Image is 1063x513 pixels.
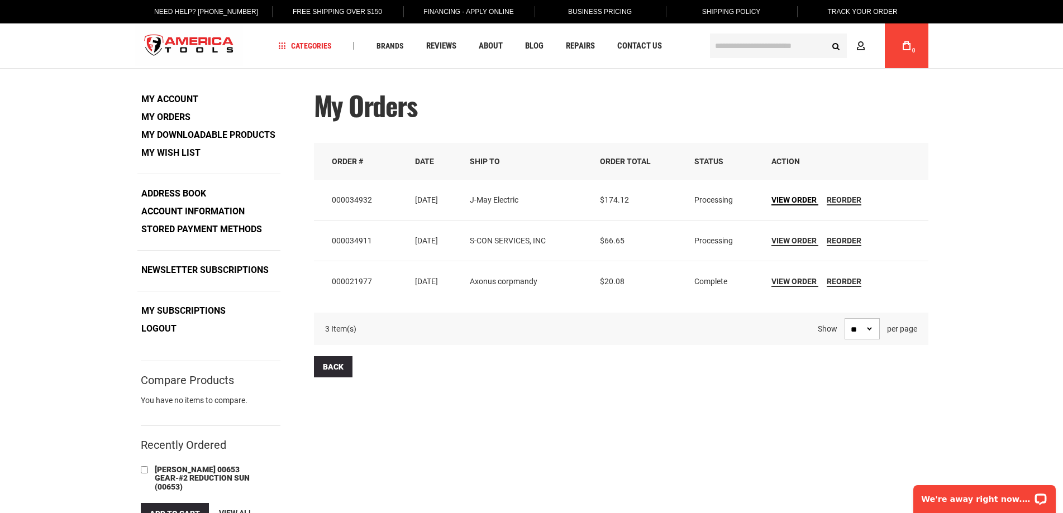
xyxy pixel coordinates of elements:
[137,127,279,143] a: My Downloadable Products
[407,261,462,301] td: [DATE]
[314,85,417,125] span: My Orders
[827,195,861,205] a: Reorder
[426,42,456,50] span: Reviews
[525,42,544,50] span: Blog
[407,180,462,220] td: [DATE]
[314,261,408,301] td: 000021977
[566,42,595,50] span: Repairs
[152,464,264,493] a: [PERSON_NAME] 00653 GEAR-#2 REDUCTION SUN (00653)
[137,185,210,202] a: Address Book
[827,236,861,245] span: Reorder
[827,277,861,287] a: Reorder
[687,261,764,301] td: Complete
[771,277,818,287] a: View Order
[826,35,847,56] button: Search
[137,203,249,220] a: Account Information
[141,375,234,385] strong: Compare Products
[462,143,592,180] th: Ship To
[407,220,462,261] td: [DATE]
[600,236,625,245] span: $66.65
[325,324,356,333] span: 3 Item(s)
[592,143,687,180] th: Order Total
[376,42,404,50] span: Brands
[912,47,916,54] span: 0
[600,195,629,204] span: $174.12
[141,438,226,452] strong: Recently Ordered
[371,39,409,54] a: Brands
[474,39,508,54] a: About
[323,362,344,371] span: Back
[141,395,280,417] div: You have no items to compare.
[462,180,592,220] td: J-May Electric
[827,195,861,204] span: Reorder
[314,143,408,180] th: Order #
[520,39,549,54] a: Blog
[827,236,861,246] a: Reorder
[314,220,408,261] td: 000034911
[137,109,194,126] strong: My Orders
[137,303,230,319] a: My Subscriptions
[479,42,503,50] span: About
[887,324,917,333] span: per page
[771,195,818,205] a: View Order
[687,180,764,220] td: Processing
[273,39,337,54] a: Categories
[764,143,928,180] th: Action
[827,277,861,286] span: Reorder
[137,320,180,337] a: Logout
[617,42,662,50] span: Contact Us
[137,221,266,238] a: Stored Payment Methods
[314,356,352,377] a: Back
[906,478,1063,513] iframe: LiveChat chat widget
[278,42,332,50] span: Categories
[771,195,817,204] span: View Order
[462,220,592,261] td: S-CON SERVICES, INC
[135,25,244,67] a: store logo
[600,277,625,286] span: $20.08
[314,180,408,220] td: 000034932
[771,236,818,246] a: View Order
[818,324,837,333] strong: Show
[155,465,250,491] span: [PERSON_NAME] 00653 GEAR-#2 REDUCTION SUN (00653)
[771,277,817,286] span: View Order
[896,23,917,68] a: 0
[137,262,273,279] a: Newsletter Subscriptions
[407,143,462,180] th: Date
[135,25,244,67] img: America Tools
[687,220,764,261] td: Processing
[702,8,761,16] span: Shipping Policy
[137,145,204,161] a: My Wish List
[771,236,817,245] span: View Order
[421,39,461,54] a: Reviews
[462,261,592,301] td: Axonus corpmandy
[561,39,600,54] a: Repairs
[137,91,202,108] a: My Account
[687,143,764,180] th: Status
[612,39,667,54] a: Contact Us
